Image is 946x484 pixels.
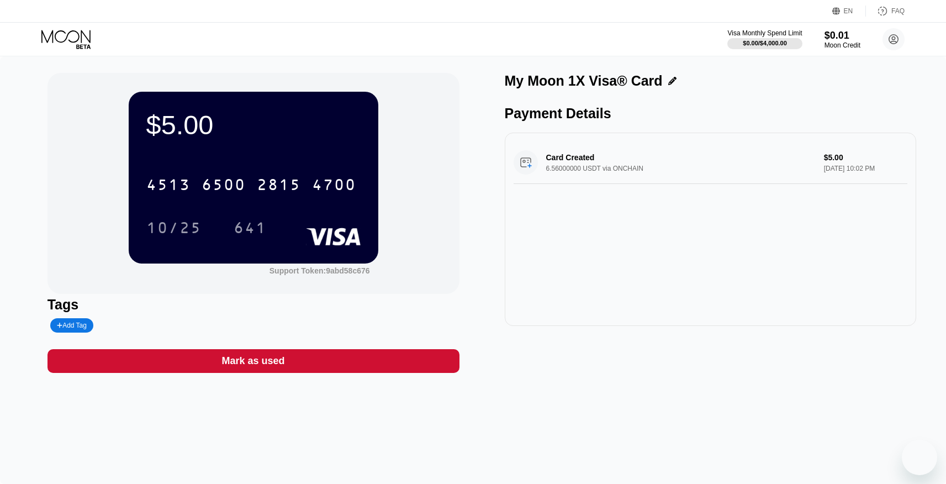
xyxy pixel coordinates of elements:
div: $0.01 [825,30,860,41]
div: Mark as used [222,355,285,367]
div: Add Tag [50,318,93,333]
div: $5.00 [146,109,361,140]
div: 10/25 [138,214,210,241]
div: FAQ [866,6,905,17]
div: Support Token:9abd58c676 [269,266,370,275]
div: 4700 [312,177,356,195]
div: EN [844,7,853,15]
div: 6500 [202,177,246,195]
div: 641 [234,220,267,238]
div: Support Token: 9abd58c676 [269,266,370,275]
div: EN [832,6,866,17]
div: Moon Credit [825,41,860,49]
div: 641 [225,214,275,241]
div: My Moon 1X Visa® Card [505,73,663,89]
div: 4513650028154700 [140,171,363,198]
div: Mark as used [47,349,459,373]
div: Add Tag [57,322,87,329]
div: FAQ [891,7,905,15]
iframe: 启动消息传送窗口的按钮 [902,440,937,475]
div: Visa Monthly Spend Limit$0.00/$4,000.00 [727,29,802,49]
div: 4513 [146,177,191,195]
div: 10/25 [146,220,202,238]
div: $0.00 / $4,000.00 [743,40,787,46]
div: Visa Monthly Spend Limit [727,29,802,37]
div: Tags [47,297,459,313]
div: $0.01Moon Credit [825,30,860,49]
div: 2815 [257,177,301,195]
div: Payment Details [505,106,917,122]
